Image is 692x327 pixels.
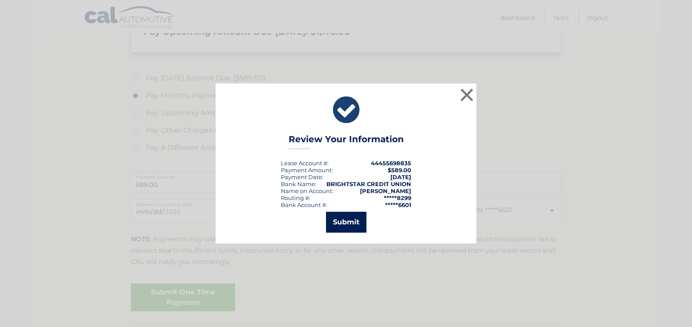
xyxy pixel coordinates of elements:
strong: [PERSON_NAME] [360,187,411,194]
div: Lease Account #: [281,160,329,167]
div: Name on Account: [281,187,333,194]
button: Submit [326,212,366,233]
h3: Review Your Information [289,134,404,149]
div: Routing #: [281,194,310,201]
span: Payment Date [281,174,322,180]
div: Bank Account #: [281,201,327,208]
div: : [281,174,323,180]
div: Bank Name: [281,180,316,187]
strong: 44455698835 [371,160,411,167]
div: Payment Amount: [281,167,333,174]
strong: BRIGHTSTAR CREDIT UNION [326,180,411,187]
span: $589.00 [388,167,411,174]
span: [DATE] [390,174,411,180]
button: × [458,86,476,103]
